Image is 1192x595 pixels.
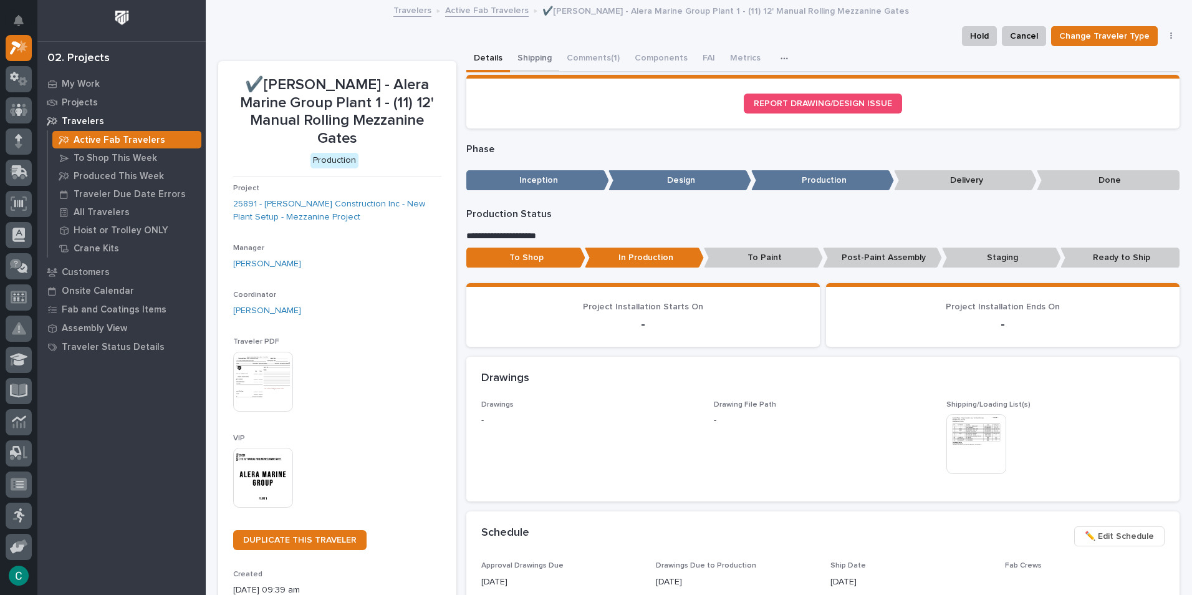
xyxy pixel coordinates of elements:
span: Project Installation Starts On [583,302,703,311]
button: users-avatar [6,563,32,589]
p: To Shop [466,248,585,268]
span: Drawings [481,401,514,409]
p: ✔️[PERSON_NAME] - Alera Marine Group Plant 1 - (11) 12' Manual Rolling Mezzanine Gates [542,3,909,17]
a: To Shop This Week [48,149,206,167]
p: Production [751,170,894,191]
p: [DATE] [656,576,815,589]
span: Change Traveler Type [1059,29,1150,44]
p: Inception [466,170,609,191]
span: Project Installation Ends On [946,302,1060,311]
a: Travelers [393,2,431,17]
h2: Drawings [481,372,529,385]
p: Ready to Ship [1060,248,1180,268]
a: 25891 - [PERSON_NAME] Construction Inc - New Plant Setup - Mezzanine Project [233,198,441,224]
p: Hoist or Trolley ONLY [74,225,168,236]
a: DUPLICATE THIS TRAVELER [233,530,367,550]
a: Active Fab Travelers [445,2,529,17]
span: REPORT DRAWING/DESIGN ISSUE [754,99,892,108]
a: Customers [37,263,206,281]
span: Shipping/Loading List(s) [946,401,1031,409]
img: Workspace Logo [110,6,133,29]
button: Change Traveler Type [1051,26,1158,46]
a: Travelers [37,112,206,130]
a: [PERSON_NAME] [233,258,301,271]
span: Traveler PDF [233,338,279,346]
div: Production [310,153,358,168]
p: In Production [585,248,704,268]
p: Done [1037,170,1180,191]
div: 02. Projects [47,52,110,65]
button: Components [627,46,695,72]
p: Traveler Status Details [62,342,165,353]
span: VIP [233,435,245,442]
p: To Paint [704,248,823,268]
a: Active Fab Travelers [48,131,206,148]
button: FAI [695,46,723,72]
p: Assembly View [62,323,127,334]
a: Onsite Calendar [37,281,206,300]
p: - [481,317,805,332]
p: ✔️[PERSON_NAME] - Alera Marine Group Plant 1 - (11) 12' Manual Rolling Mezzanine Gates [233,76,441,148]
p: All Travelers [74,207,130,218]
p: Active Fab Travelers [74,135,165,146]
a: Traveler Due Date Errors [48,185,206,203]
button: Cancel [1002,26,1046,46]
a: Produced This Week [48,167,206,185]
p: - [841,317,1165,332]
span: Coordinator [233,291,276,299]
span: Manager [233,244,264,252]
h2: Schedule [481,526,529,540]
span: Fab Crews [1005,562,1042,569]
div: Notifications [16,15,32,35]
a: Fab and Coatings Items [37,300,206,319]
span: Ship Date [830,562,866,569]
button: Comments (1) [559,46,627,72]
p: Travelers [62,116,104,127]
span: Drawings Due to Production [656,562,756,569]
a: My Work [37,74,206,93]
a: Projects [37,93,206,112]
span: Hold [970,29,989,44]
p: - [714,414,716,427]
a: [PERSON_NAME] [233,304,301,317]
a: Crane Kits [48,239,206,257]
a: Assembly View [37,319,206,337]
p: Produced This Week [74,171,164,182]
button: Notifications [6,7,32,34]
p: To Shop This Week [74,153,157,164]
p: Onsite Calendar [62,286,134,297]
p: - [481,414,699,427]
p: Phase [466,143,1180,155]
span: DUPLICATE THIS TRAVELER [243,536,357,544]
p: My Work [62,79,100,90]
button: Hold [962,26,997,46]
a: REPORT DRAWING/DESIGN ISSUE [744,94,902,114]
span: Drawing File Path [714,401,776,409]
p: Delivery [894,170,1037,191]
a: All Travelers [48,203,206,221]
button: Metrics [723,46,768,72]
p: Production Status [466,208,1180,220]
p: Post-Paint Assembly [823,248,942,268]
p: [DATE] [481,576,641,589]
span: ✏️ Edit Schedule [1085,529,1154,544]
p: Fab and Coatings Items [62,304,166,316]
button: ✏️ Edit Schedule [1074,526,1165,546]
a: Hoist or Trolley ONLY [48,221,206,239]
p: [DATE] [830,576,990,589]
button: Details [466,46,510,72]
button: Shipping [510,46,559,72]
p: Staging [942,248,1061,268]
p: Customers [62,267,110,278]
a: Traveler Status Details [37,337,206,356]
span: Created [233,571,262,578]
p: Projects [62,97,98,109]
span: Project [233,185,259,192]
p: Design [608,170,751,191]
span: Approval Drawings Due [481,562,564,569]
p: Traveler Due Date Errors [74,189,186,200]
p: Crane Kits [74,243,119,254]
span: Cancel [1010,29,1038,44]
